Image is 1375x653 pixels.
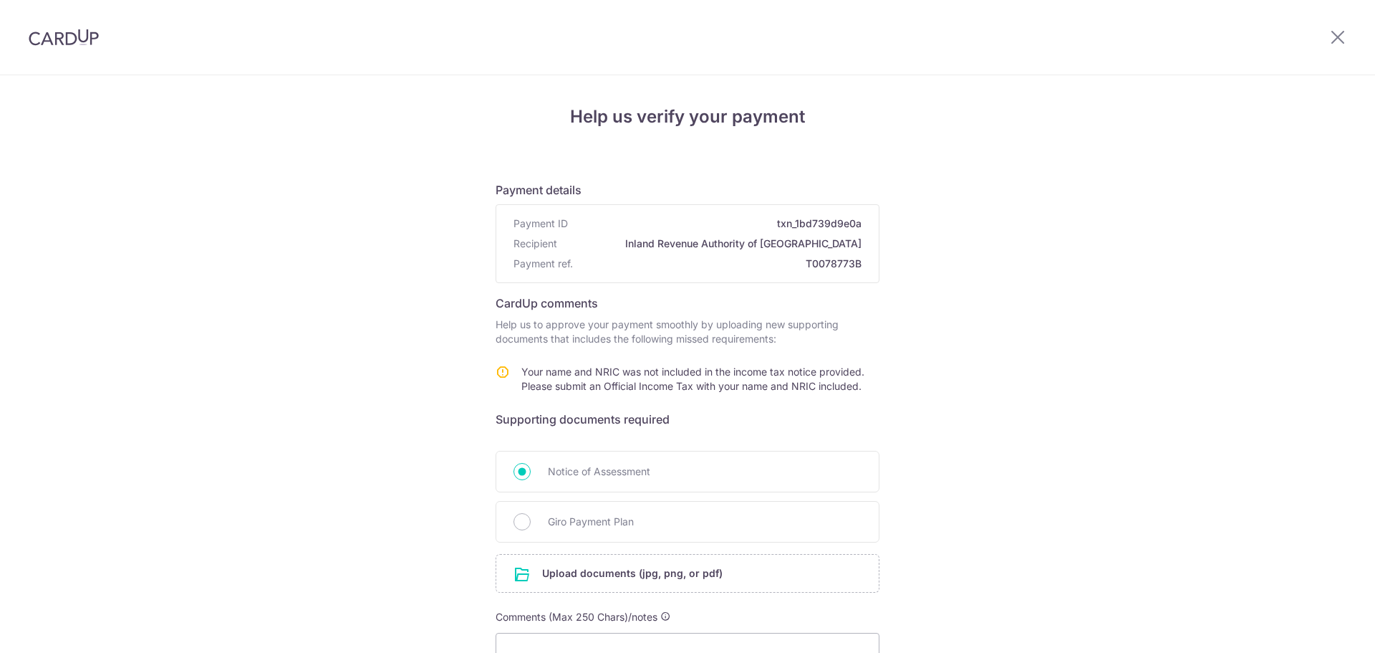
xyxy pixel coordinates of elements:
span: Payment ID [513,216,568,231]
span: Your name and NRIC was not included in the income tax notice provided. Please submit an Official ... [521,366,864,392]
span: T0078773B [579,257,862,271]
span: txn_1bd739d9e0a [574,216,862,231]
img: CardUp [29,29,99,46]
span: Recipient [513,237,557,251]
span: Notice of Assessment [548,463,862,480]
p: Help us to approve your payment smoothly by uploading new supporting documents that includes the ... [496,318,879,346]
span: Payment ref. [513,257,573,271]
h6: Supporting documents required [496,411,879,428]
h6: CardUp comments [496,295,879,312]
span: Comments (Max 250 Chars)/notes [496,611,657,623]
div: Upload documents (jpg, png, or pdf) [496,554,879,593]
h6: Payment details [496,181,879,199]
h4: Help us verify your payment [496,104,879,130]
span: Giro Payment Plan [548,513,862,530]
span: Inland Revenue Authority of [GEOGRAPHIC_DATA] [563,237,862,251]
